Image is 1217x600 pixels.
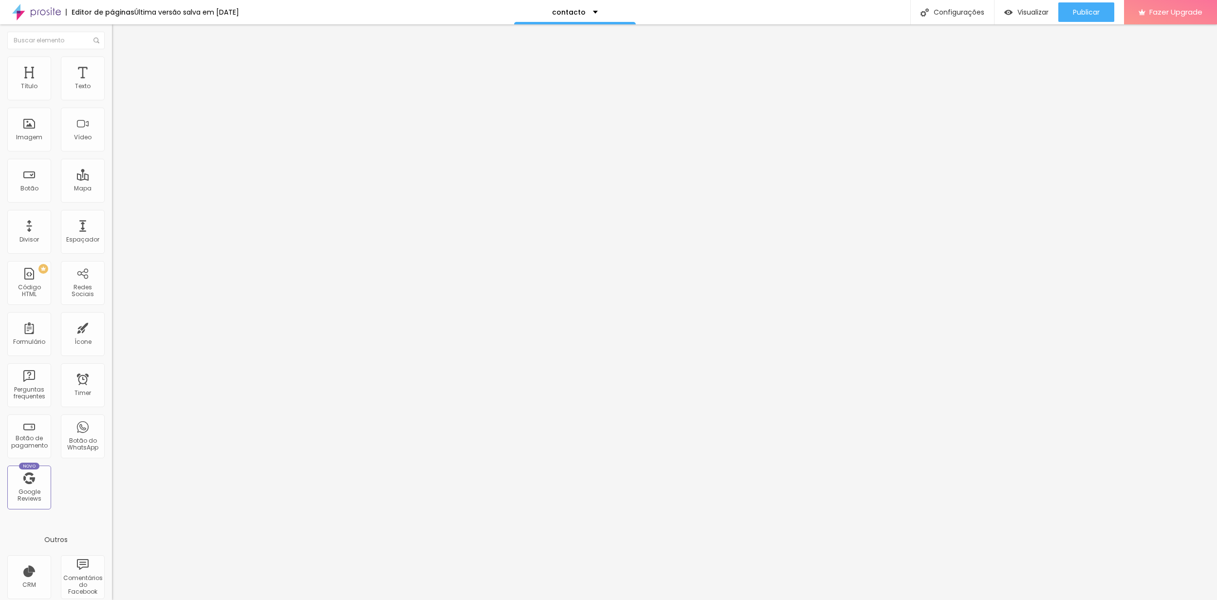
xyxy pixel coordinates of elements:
p: contacto [552,9,586,16]
span: Publicar [1073,8,1100,16]
div: Espaçador [66,236,99,243]
div: Novo [19,463,40,469]
div: Mapa [74,185,92,192]
img: Icone [93,37,99,43]
div: Botão do WhatsApp [63,437,102,451]
div: Código HTML [10,284,48,298]
div: Título [21,83,37,90]
div: Perguntas frequentes [10,386,48,400]
div: Vídeo [74,134,92,141]
div: Redes Sociais [63,284,102,298]
button: Visualizar [995,2,1058,22]
div: Editor de páginas [66,9,134,16]
img: view-1.svg [1004,8,1013,17]
span: Visualizar [1017,8,1049,16]
img: Icone [921,8,929,17]
div: Botão de pagamento [10,435,48,449]
span: Fazer Upgrade [1149,8,1202,16]
input: Buscar elemento [7,32,105,49]
div: Ícone [74,338,92,345]
div: Imagem [16,134,42,141]
div: Texto [75,83,91,90]
div: Última versão salva em [DATE] [134,9,239,16]
div: Google Reviews [10,488,48,503]
button: Publicar [1058,2,1114,22]
div: CRM [22,581,36,588]
div: Divisor [19,236,39,243]
div: Botão [20,185,38,192]
div: Comentários do Facebook [63,575,102,596]
iframe: Editor [112,24,1217,600]
div: Formulário [13,338,45,345]
div: Timer [74,390,91,396]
